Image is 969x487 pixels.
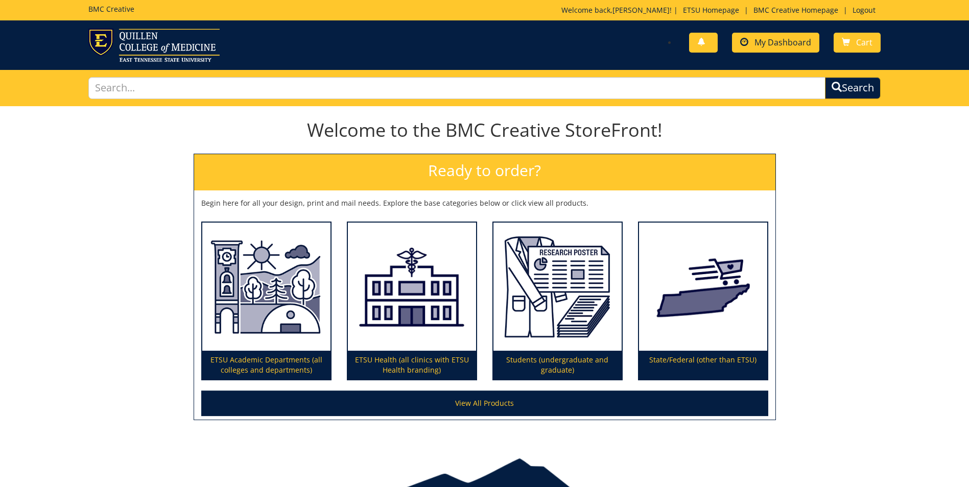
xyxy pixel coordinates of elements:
a: Cart [834,33,881,53]
a: My Dashboard [732,33,819,53]
img: Students (undergraduate and graduate) [493,223,622,351]
h1: Welcome to the BMC Creative StoreFront! [194,120,776,140]
button: Search [825,77,881,99]
a: ETSU Academic Departments (all colleges and departments) [202,223,330,380]
h2: Ready to order? [194,154,775,190]
p: State/Federal (other than ETSU) [639,351,767,379]
a: Logout [847,5,881,15]
p: Begin here for all your design, print and mail needs. Explore the base categories below or click ... [201,198,768,208]
a: Students (undergraduate and graduate) [493,223,622,380]
a: ETSU Homepage [678,5,744,15]
a: View All Products [201,391,768,416]
h5: BMC Creative [88,5,134,13]
a: [PERSON_NAME] [612,5,670,15]
p: Welcome back, ! | | | [561,5,881,15]
a: BMC Creative Homepage [748,5,843,15]
p: Students (undergraduate and graduate) [493,351,622,379]
p: ETSU Health (all clinics with ETSU Health branding) [348,351,476,379]
span: Cart [856,37,872,48]
img: ETSU logo [88,29,220,62]
span: My Dashboard [754,37,811,48]
a: ETSU Health (all clinics with ETSU Health branding) [348,223,476,380]
a: State/Federal (other than ETSU) [639,223,767,380]
img: ETSU Academic Departments (all colleges and departments) [202,223,330,351]
p: ETSU Academic Departments (all colleges and departments) [202,351,330,379]
img: State/Federal (other than ETSU) [639,223,767,351]
img: ETSU Health (all clinics with ETSU Health branding) [348,223,476,351]
input: Search... [88,77,825,99]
